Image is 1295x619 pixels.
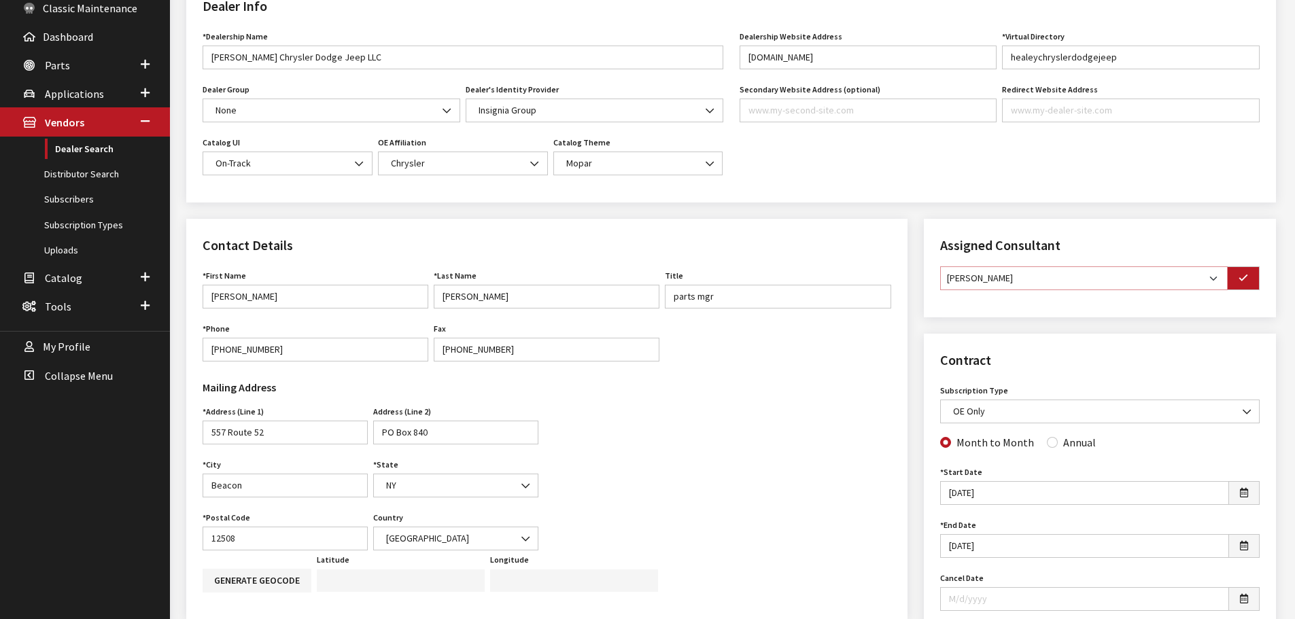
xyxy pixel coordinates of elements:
[382,478,530,493] span: NY
[665,270,683,282] label: Title
[940,400,1260,423] span: OE Only
[434,338,659,361] input: 803-366-1047
[373,474,538,497] span: NY
[940,350,1260,370] h2: Contract
[45,271,82,285] span: Catalog
[203,152,373,175] span: On-Track
[45,87,104,101] span: Applications
[373,527,538,550] span: United States of America
[1002,46,1260,69] input: site-name
[740,31,842,43] label: Dealership Website Address
[949,404,1251,419] span: OE Only
[940,519,976,531] label: End Date
[45,369,113,383] span: Collapse Menu
[211,103,451,118] span: None
[740,84,880,96] label: Secondary Website Address (optional)
[434,285,659,308] input: Doe
[940,481,1229,505] input: M/d/yyyy
[434,270,477,282] label: Last Name
[373,512,403,524] label: Country
[203,84,249,96] label: Dealer Group
[1227,266,1260,290] button: Assign selected Consultant
[373,459,398,471] label: State
[43,340,90,354] span: My Profile
[740,99,997,122] input: www.my-second-site.com
[434,323,446,335] label: Fax
[203,527,368,550] input: 29730
[665,285,891,308] input: Manager
[45,58,70,72] span: Parts
[203,474,368,497] input: Rock Hill
[1002,84,1098,96] label: Redirect Website Address
[211,156,364,171] span: On-Track
[203,31,268,43] label: *Dealership Name
[378,137,426,149] label: OE Affiliation
[553,152,723,175] span: Mopar
[940,587,1229,611] input: M/d/yyyy
[45,116,84,130] span: Vendors
[43,1,137,15] span: Classic Maintenance
[203,285,428,308] input: John
[562,156,714,171] span: Mopar
[203,459,221,471] label: City
[203,406,264,418] label: Address (Line 1)
[466,84,559,96] label: Dealer's Identity Provider
[490,554,529,566] label: Longitude
[474,103,714,118] span: Insignia Group
[378,152,548,175] span: Chrysler
[1002,31,1065,43] label: *Virtual Directory
[373,406,431,418] label: Address (Line 2)
[940,572,984,584] label: Cancel Date
[940,385,1008,397] label: Subscription Type
[940,235,1260,255] h2: Assigned Consultant
[1063,434,1096,450] label: Annual
[553,137,610,149] label: Catalog Theme
[317,554,349,566] label: Latitude
[203,421,368,444] input: 153 South Oakland Avenue
[45,300,71,313] span: Tools
[1228,587,1260,611] button: Open date picker
[203,379,538,395] h3: Mailing Address
[203,323,230,335] label: Phone
[466,99,723,122] span: Insignia Group
[1228,534,1260,558] button: Open date picker
[203,338,428,361] input: 888-579-4458
[203,235,891,255] h2: Contact Details
[940,534,1229,558] input: M/d/yyyy
[203,137,240,149] label: Catalog UI
[203,512,250,524] label: Postal Code
[373,421,538,444] input: PO Box 000
[1228,481,1260,505] button: Open date picker
[203,46,723,69] input: My Dealer
[43,30,93,43] span: Dashboard
[203,270,246,282] label: First Name
[387,156,539,171] span: Chrysler
[203,569,311,593] button: Generate geocode
[1002,99,1260,122] input: www.my-dealer-site.com
[382,531,530,546] span: United States of America
[203,99,460,122] span: None
[956,434,1034,450] label: Month to Month
[940,466,982,478] label: Start Date
[740,46,997,69] input: www.my-dealer-site.com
